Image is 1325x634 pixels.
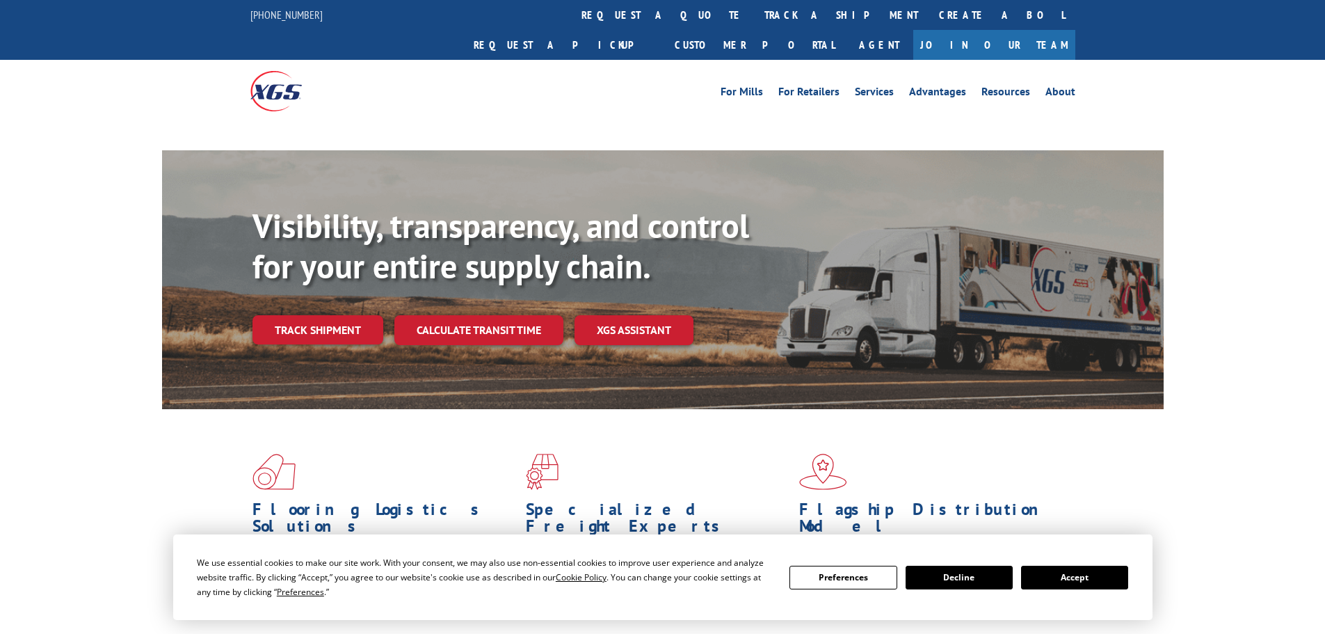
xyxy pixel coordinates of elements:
[789,566,897,589] button: Preferences
[197,555,773,599] div: We use essential cookies to make our site work. With your consent, we may also use non-essential ...
[845,30,913,60] a: Agent
[252,501,515,541] h1: Flooring Logistics Solutions
[855,86,894,102] a: Services
[463,30,664,60] a: Request a pickup
[556,571,607,583] span: Cookie Policy
[1045,86,1075,102] a: About
[981,86,1030,102] a: Resources
[252,315,383,344] a: Track shipment
[1021,566,1128,589] button: Accept
[250,8,323,22] a: [PHONE_NUMBER]
[252,454,296,490] img: xgs-icon-total-supply-chain-intelligence-red
[277,586,324,598] span: Preferences
[526,454,559,490] img: xgs-icon-focused-on-flooring-red
[526,501,789,541] h1: Specialized Freight Experts
[799,501,1062,541] h1: Flagship Distribution Model
[799,454,847,490] img: xgs-icon-flagship-distribution-model-red
[913,30,1075,60] a: Join Our Team
[575,315,693,345] a: XGS ASSISTANT
[721,86,763,102] a: For Mills
[909,86,966,102] a: Advantages
[906,566,1013,589] button: Decline
[173,534,1153,620] div: Cookie Consent Prompt
[252,204,749,287] b: Visibility, transparency, and control for your entire supply chain.
[394,315,563,345] a: Calculate transit time
[778,86,840,102] a: For Retailers
[664,30,845,60] a: Customer Portal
